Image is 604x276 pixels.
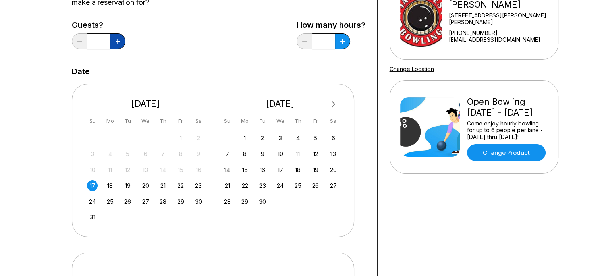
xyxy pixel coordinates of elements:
[310,149,321,159] div: Choose Friday, September 12th, 2025
[158,116,168,126] div: Th
[87,180,98,191] div: Choose Sunday, August 17th, 2025
[158,196,168,207] div: Choose Thursday, August 28th, 2025
[297,21,365,29] label: How many hours?
[467,97,548,118] div: Open Bowling [DATE] - [DATE]
[222,196,233,207] div: Choose Sunday, September 28th, 2025
[310,116,321,126] div: Fr
[222,149,233,159] div: Choose Sunday, September 7th, 2025
[327,98,340,111] button: Next Month
[105,164,116,175] div: Not available Monday, August 11th, 2025
[176,164,186,175] div: Not available Friday, August 15th, 2025
[158,180,168,191] div: Choose Thursday, August 21st, 2025
[158,164,168,175] div: Not available Thursday, August 14th, 2025
[400,97,460,157] img: Open Bowling Sunday - Thursday
[275,164,286,175] div: Choose Wednesday, September 17th, 2025
[257,133,268,143] div: Choose Tuesday, September 2nd, 2025
[467,120,548,140] div: Come enjoy hourly bowling for up to 6 people per lane - [DATE] thru [DATE]!
[140,164,151,175] div: Not available Wednesday, August 13th, 2025
[293,133,303,143] div: Choose Thursday, September 4th, 2025
[122,180,133,191] div: Choose Tuesday, August 19th, 2025
[239,164,250,175] div: Choose Monday, September 15th, 2025
[222,180,233,191] div: Choose Sunday, September 21st, 2025
[239,180,250,191] div: Choose Monday, September 22nd, 2025
[193,196,204,207] div: Choose Saturday, August 30th, 2025
[84,98,207,109] div: [DATE]
[390,66,434,72] a: Change Location
[257,149,268,159] div: Choose Tuesday, September 9th, 2025
[257,196,268,207] div: Choose Tuesday, September 30th, 2025
[293,116,303,126] div: Th
[158,149,168,159] div: Not available Thursday, August 7th, 2025
[140,196,151,207] div: Choose Wednesday, August 27th, 2025
[105,116,116,126] div: Mo
[176,149,186,159] div: Not available Friday, August 8th, 2025
[176,180,186,191] div: Choose Friday, August 22nd, 2025
[239,196,250,207] div: Choose Monday, September 29th, 2025
[328,133,339,143] div: Choose Saturday, September 6th, 2025
[87,164,98,175] div: Not available Sunday, August 10th, 2025
[275,180,286,191] div: Choose Wednesday, September 24th, 2025
[257,116,268,126] div: Tu
[310,180,321,191] div: Choose Friday, September 26th, 2025
[275,116,286,126] div: We
[467,144,546,161] a: Change Product
[72,67,90,76] label: Date
[193,116,204,126] div: Sa
[328,164,339,175] div: Choose Saturday, September 20th, 2025
[72,21,125,29] label: Guests?
[239,133,250,143] div: Choose Monday, September 1st, 2025
[140,149,151,159] div: Not available Wednesday, August 6th, 2025
[193,133,204,143] div: Not available Saturday, August 2nd, 2025
[176,133,186,143] div: Not available Friday, August 1st, 2025
[122,164,133,175] div: Not available Tuesday, August 12th, 2025
[122,196,133,207] div: Choose Tuesday, August 26th, 2025
[193,149,204,159] div: Not available Saturday, August 9th, 2025
[239,149,250,159] div: Choose Monday, September 8th, 2025
[449,36,548,43] a: [EMAIL_ADDRESS][DOMAIN_NAME]
[328,149,339,159] div: Choose Saturday, September 13th, 2025
[293,149,303,159] div: Choose Thursday, September 11th, 2025
[86,132,205,223] div: month 2025-08
[140,116,151,126] div: We
[222,116,233,126] div: Su
[87,149,98,159] div: Not available Sunday, August 3rd, 2025
[219,98,342,109] div: [DATE]
[222,164,233,175] div: Choose Sunday, September 14th, 2025
[87,116,98,126] div: Su
[221,132,340,207] div: month 2025-09
[449,12,548,25] div: [STREET_ADDRESS][PERSON_NAME][PERSON_NAME]
[257,180,268,191] div: Choose Tuesday, September 23rd, 2025
[105,196,116,207] div: Choose Monday, August 25th, 2025
[193,164,204,175] div: Not available Saturday, August 16th, 2025
[193,180,204,191] div: Choose Saturday, August 23rd, 2025
[105,149,116,159] div: Not available Monday, August 4th, 2025
[87,212,98,222] div: Choose Sunday, August 31st, 2025
[122,116,133,126] div: Tu
[275,149,286,159] div: Choose Wednesday, September 10th, 2025
[310,164,321,175] div: Choose Friday, September 19th, 2025
[328,180,339,191] div: Choose Saturday, September 27th, 2025
[87,196,98,207] div: Choose Sunday, August 24th, 2025
[293,180,303,191] div: Choose Thursday, September 25th, 2025
[328,116,339,126] div: Sa
[449,29,548,36] div: [PHONE_NUMBER]
[310,133,321,143] div: Choose Friday, September 5th, 2025
[176,196,186,207] div: Choose Friday, August 29th, 2025
[257,164,268,175] div: Choose Tuesday, September 16th, 2025
[105,180,116,191] div: Choose Monday, August 18th, 2025
[275,133,286,143] div: Choose Wednesday, September 3rd, 2025
[176,116,186,126] div: Fr
[293,164,303,175] div: Choose Thursday, September 18th, 2025
[239,116,250,126] div: Mo
[140,180,151,191] div: Choose Wednesday, August 20th, 2025
[122,149,133,159] div: Not available Tuesday, August 5th, 2025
